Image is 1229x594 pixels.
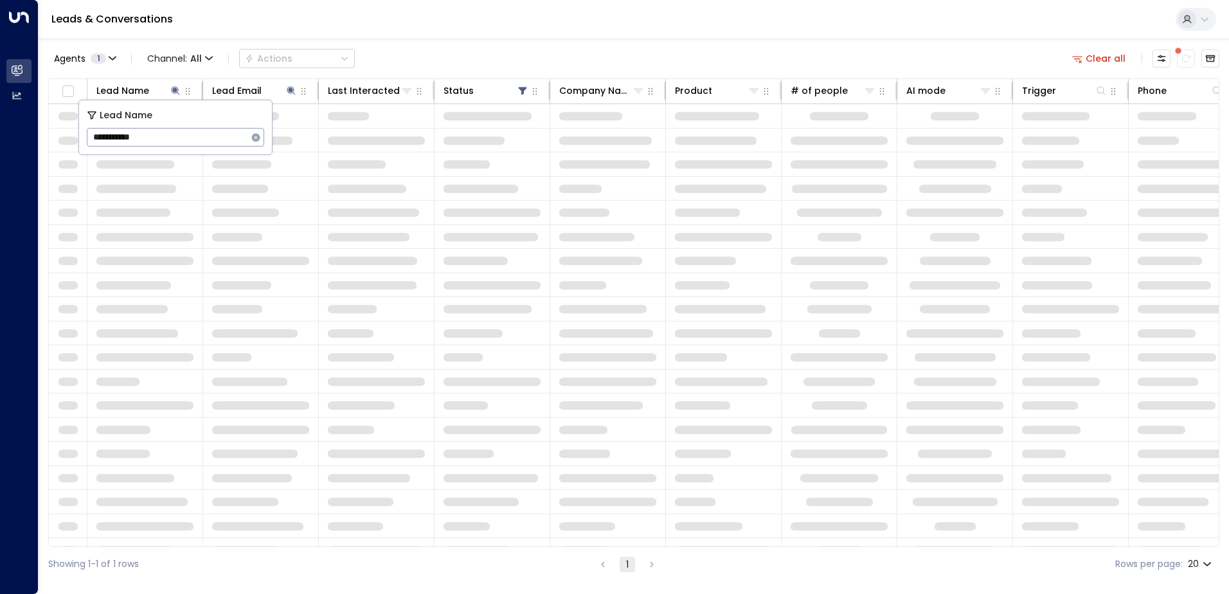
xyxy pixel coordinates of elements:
[96,83,149,98] div: Lead Name
[1153,50,1171,67] button: Customize
[328,83,413,98] div: Last Interacted
[1188,555,1214,573] div: 20
[1067,50,1131,67] button: Clear all
[51,12,173,26] a: Leads & Conversations
[48,557,139,571] div: Showing 1-1 of 1 rows
[239,49,355,68] div: Button group with a nested menu
[906,83,992,98] div: AI mode
[91,53,106,64] span: 1
[239,49,355,68] button: Actions
[328,83,400,98] div: Last Interacted
[96,83,182,98] div: Lead Name
[444,83,474,98] div: Status
[142,50,218,67] span: Channel:
[1115,557,1183,571] label: Rows per page:
[595,556,660,572] nav: pagination navigation
[675,83,760,98] div: Product
[100,108,152,123] span: Lead Name
[444,83,529,98] div: Status
[791,83,876,98] div: # of people
[559,83,632,98] div: Company Name
[48,50,121,67] button: Agents1
[791,83,848,98] div: # of people
[559,83,645,98] div: Company Name
[1022,83,1056,98] div: Trigger
[1201,50,1219,67] button: Archived Leads
[54,54,85,63] span: Agents
[245,53,292,64] div: Actions
[212,83,298,98] div: Lead Email
[1022,83,1108,98] div: Trigger
[142,50,218,67] button: Channel:All
[906,83,946,98] div: AI mode
[1138,83,1223,98] div: Phone
[1177,50,1195,67] span: There are new threads available. Refresh the grid to view the latest updates.
[190,53,202,64] span: All
[620,557,635,572] button: page 1
[212,83,262,98] div: Lead Email
[1138,83,1167,98] div: Phone
[675,83,712,98] div: Product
